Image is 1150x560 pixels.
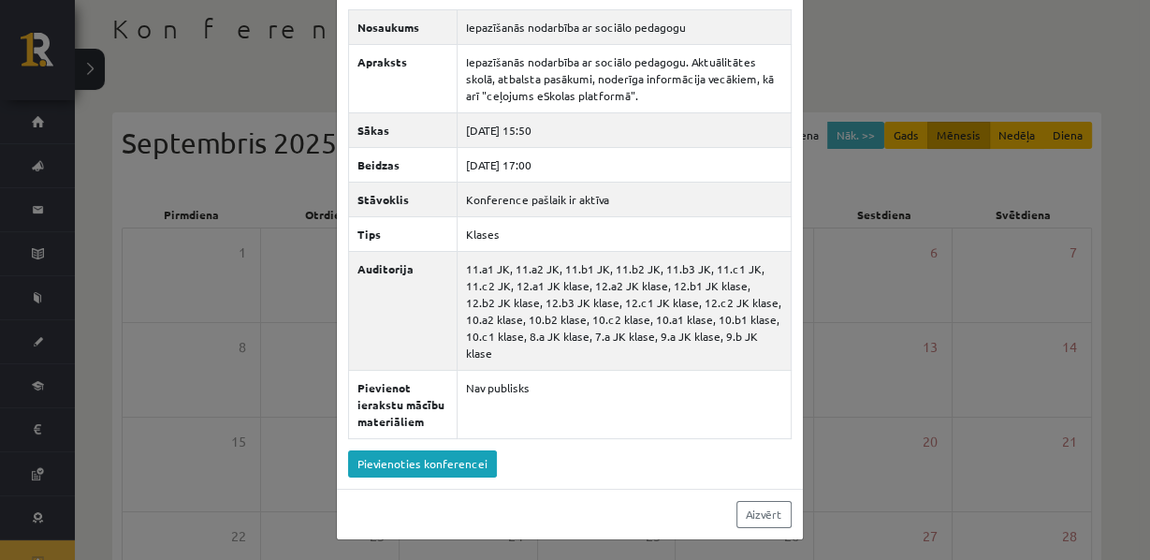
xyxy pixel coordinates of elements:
[736,501,792,528] a: Aizvērt
[348,9,457,44] th: Nosaukums
[457,9,791,44] td: Iepazīšanās nodarbība ar sociālo pedagogu
[348,44,457,112] th: Apraksts
[457,370,791,438] td: Nav publisks
[348,182,457,216] th: Stāvoklis
[348,251,457,370] th: Auditorija
[457,182,791,216] td: Konference pašlaik ir aktīva
[457,251,791,370] td: 11.a1 JK, 11.a2 JK, 11.b1 JK, 11.b2 JK, 11.b3 JK, 11.c1 JK, 11.c2 JK, 12.a1 JK klase, 12.a2 JK kl...
[457,44,791,112] td: Iepazīšanās nodarbība ar sociālo pedagogu. Aktuālitātes skolā, atbalsta pasākumi, noderīga inform...
[348,450,497,478] a: Pievienoties konferencei
[457,216,791,251] td: Klases
[348,112,457,147] th: Sākas
[348,370,457,438] th: Pievienot ierakstu mācību materiāliem
[457,147,791,182] td: [DATE] 17:00
[348,147,457,182] th: Beidzas
[457,112,791,147] td: [DATE] 15:50
[348,216,457,251] th: Tips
